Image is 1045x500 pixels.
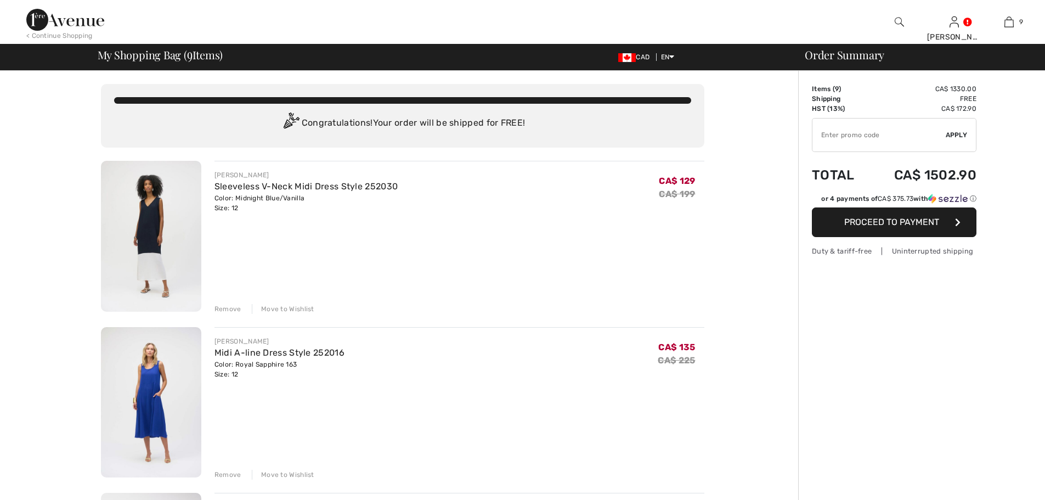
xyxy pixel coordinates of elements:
td: CA$ 172.90 [868,104,976,114]
span: 9 [187,47,193,61]
span: CAD [618,53,654,61]
span: CA$ 129 [659,176,695,186]
img: My Bag [1004,15,1014,29]
div: or 4 payments ofCA$ 375.73withSezzle Click to learn more about Sezzle [812,194,976,207]
span: CA$ 375.73 [878,195,913,203]
img: Sleeveless V-Neck Midi Dress Style 252030 [101,161,201,312]
div: [PERSON_NAME] [214,336,344,346]
img: search the website [895,15,904,29]
img: Canadian Dollar [618,53,636,62]
span: Apply [946,130,968,140]
td: Shipping [812,94,868,104]
img: Midi A-line Dress Style 252016 [101,327,201,478]
img: Sezzle [928,194,968,204]
div: Move to Wishlist [252,470,314,480]
div: Congratulations! Your order will be shipped for FREE! [114,113,691,134]
div: Move to Wishlist [252,304,314,314]
s: CA$ 225 [658,355,695,366]
span: EN [661,53,675,61]
div: [PERSON_NAME] [927,31,981,43]
td: CA$ 1330.00 [868,84,976,94]
input: Promo code [812,119,946,151]
td: Total [812,156,868,194]
img: 1ère Avenue [26,9,104,31]
td: Free [868,94,976,104]
div: Color: Royal Sapphire 163 Size: 12 [214,359,344,379]
div: < Continue Shopping [26,31,93,41]
img: My Info [950,15,959,29]
a: Midi A-line Dress Style 252016 [214,347,344,358]
div: Order Summary [792,49,1038,60]
span: 9 [1019,17,1023,27]
button: Proceed to Payment [812,207,976,237]
span: 9 [835,85,839,93]
td: Items ( ) [812,84,868,94]
div: Remove [214,304,241,314]
a: 9 [982,15,1036,29]
span: CA$ 135 [658,342,695,352]
div: Remove [214,470,241,480]
td: CA$ 1502.90 [868,156,976,194]
div: or 4 payments of with [821,194,976,204]
td: HST (13%) [812,104,868,114]
a: Sign In [950,16,959,27]
img: Congratulation2.svg [280,113,302,134]
div: [PERSON_NAME] [214,170,398,180]
span: Proceed to Payment [844,217,939,227]
a: Sleeveless V-Neck Midi Dress Style 252030 [214,181,398,192]
span: My Shopping Bag ( Items) [98,49,223,60]
s: CA$ 199 [659,189,695,199]
div: Duty & tariff-free | Uninterrupted shipping [812,246,976,256]
div: Color: Midnight Blue/Vanilla Size: 12 [214,193,398,213]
